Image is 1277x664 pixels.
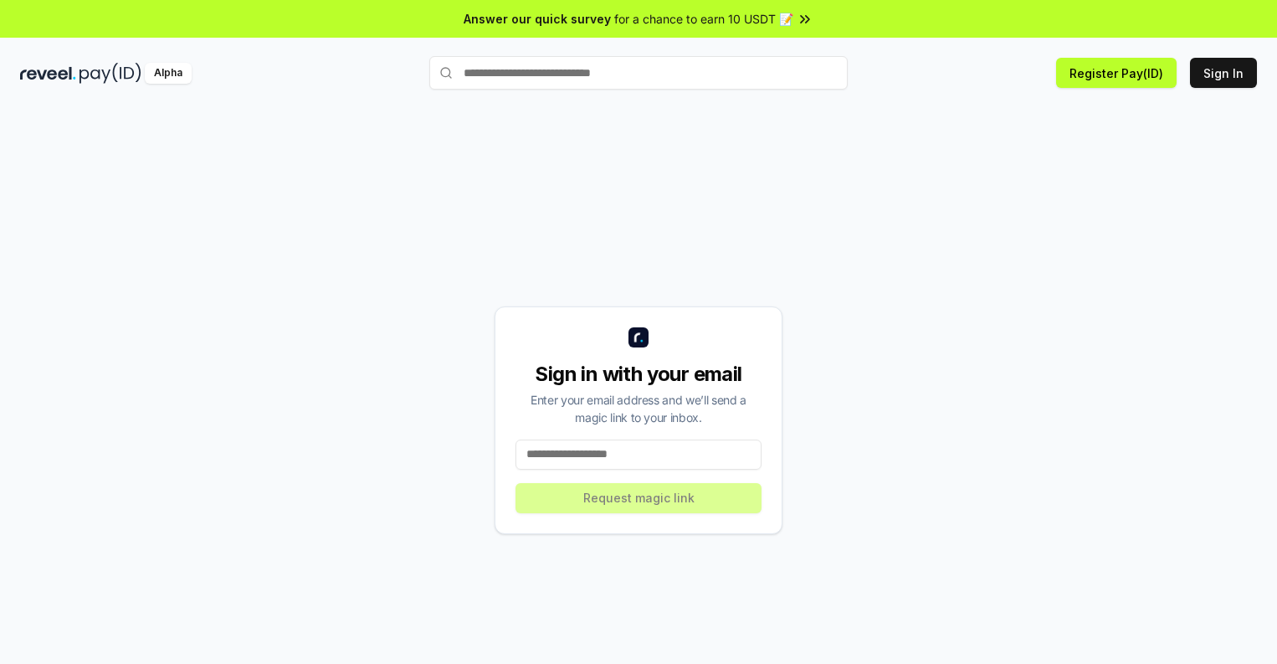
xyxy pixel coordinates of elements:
img: reveel_dark [20,63,76,84]
div: Enter your email address and we’ll send a magic link to your inbox. [515,391,762,426]
span: for a chance to earn 10 USDT 📝 [614,10,793,28]
div: Alpha [145,63,192,84]
img: logo_small [628,327,649,347]
button: Register Pay(ID) [1056,58,1177,88]
div: Sign in with your email [515,361,762,388]
button: Sign In [1190,58,1257,88]
img: pay_id [79,63,141,84]
span: Answer our quick survey [464,10,611,28]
